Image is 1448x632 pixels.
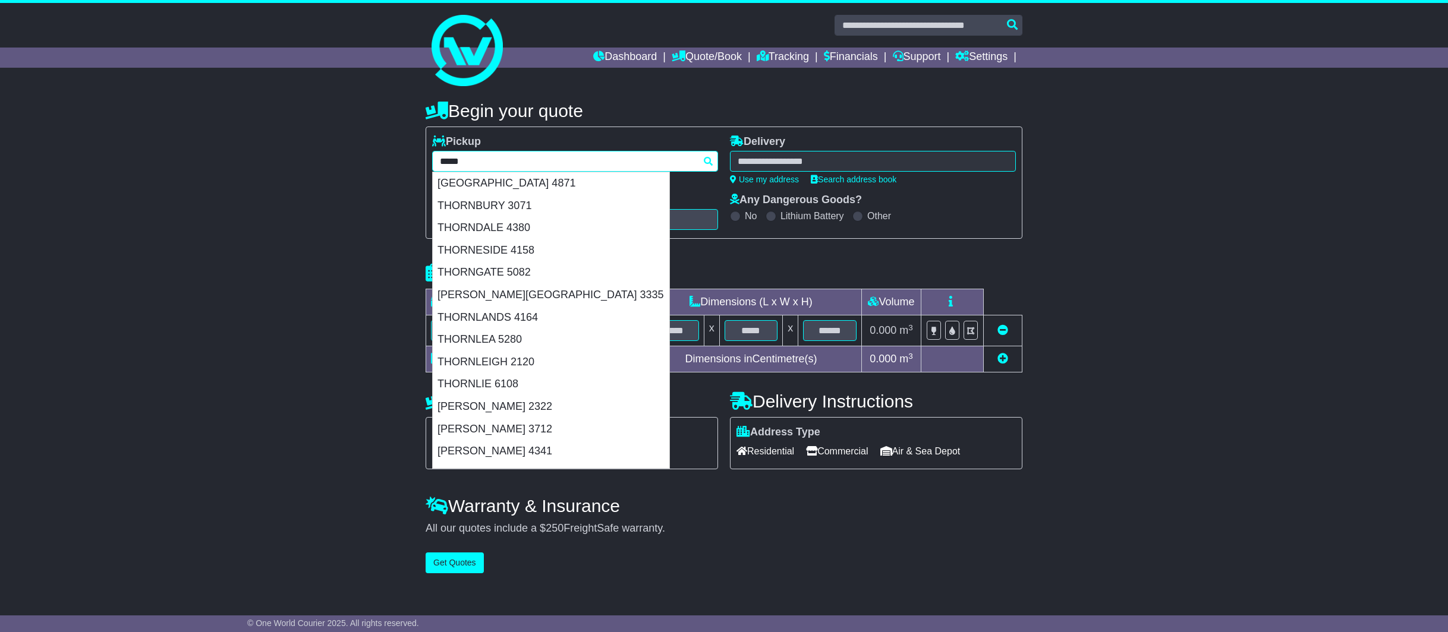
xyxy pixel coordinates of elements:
[730,391,1022,411] h4: Delivery Instructions
[867,210,891,222] label: Other
[880,442,961,460] span: Air & Sea Depot
[426,263,575,283] h4: Package details |
[757,48,809,68] a: Tracking
[433,373,669,396] div: THORNLIE 6108
[433,418,669,441] div: [PERSON_NAME] 3712
[736,442,794,460] span: Residential
[997,353,1008,365] a: Add new item
[433,172,669,195] div: [GEOGRAPHIC_DATA] 4871
[433,351,669,374] div: THORNLEIGH 2120
[426,346,525,372] td: Total
[730,135,785,148] label: Delivery
[593,48,657,68] a: Dashboard
[433,261,669,284] div: THORNGATE 5082
[546,522,564,534] span: 250
[908,323,913,332] sup: 3
[899,324,913,336] span: m
[997,324,1008,336] a: Remove this item
[433,328,669,351] div: THORNLEA 5280
[426,522,1022,535] div: All our quotes include a $ FreightSafe warranty.
[824,48,878,68] a: Financials
[780,210,844,222] label: Lithium Battery
[426,289,525,315] td: Type
[745,210,757,222] label: No
[870,353,896,365] span: 0.000
[955,48,1008,68] a: Settings
[433,217,669,239] div: THORNDALE 4380
[426,391,718,411] h4: Pickup Instructions
[247,618,419,628] span: © One World Courier 2025. All rights reserved.
[908,352,913,361] sup: 3
[433,306,669,329] div: THORNLANDS 4164
[433,239,669,262] div: THORNESIDE 4158
[736,426,820,439] label: Address Type
[672,48,742,68] a: Quote/Book
[433,284,669,306] div: [PERSON_NAME][GEOGRAPHIC_DATA] 3335
[432,151,718,172] typeahead: Please provide city
[426,552,484,573] button: Get Quotes
[426,101,1022,121] h4: Begin your quote
[433,396,669,418] div: [PERSON_NAME] 2322
[426,496,1022,516] h4: Warranty & Insurance
[893,48,941,68] a: Support
[730,194,862,207] label: Any Dangerous Goods?
[811,175,896,184] a: Search address book
[806,442,868,460] span: Commercial
[730,175,799,184] a: Use my address
[433,440,669,463] div: [PERSON_NAME] 4341
[861,289,921,315] td: Volume
[640,346,861,372] td: Dimensions in Centimetre(s)
[640,289,861,315] td: Dimensions (L x W x H)
[870,324,896,336] span: 0.000
[899,353,913,365] span: m
[704,315,719,346] td: x
[433,463,669,485] div: [PERSON_NAME][GEOGRAPHIC_DATA] 4873
[432,135,481,148] label: Pickup
[783,315,798,346] td: x
[433,195,669,217] div: THORNBURY 3071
